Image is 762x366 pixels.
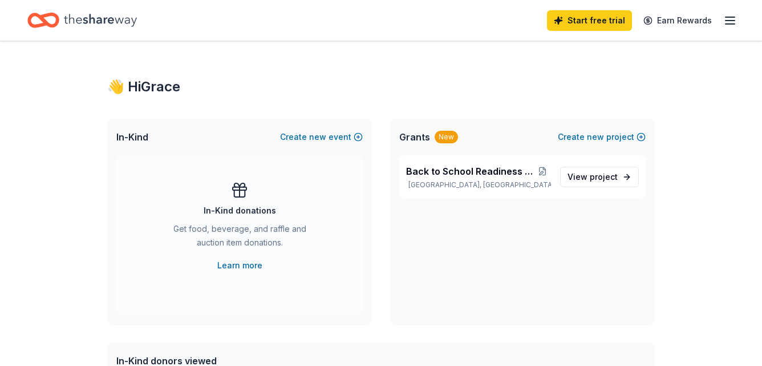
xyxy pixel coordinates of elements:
span: Grants [399,130,430,144]
span: project [590,172,618,182]
span: new [309,130,326,144]
div: 👋 Hi Grace [107,78,655,96]
span: In-Kind [116,130,148,144]
a: Learn more [217,259,262,272]
div: New [435,131,458,143]
a: Earn Rewards [637,10,719,31]
div: Get food, beverage, and raffle and auction item donations. [162,222,317,254]
button: Createnewproject [558,130,646,144]
div: In-Kind donations [204,204,276,218]
a: View project [560,167,639,187]
button: Createnewevent [280,130,363,144]
span: Back to School Readiness Boot Camp [406,164,534,178]
a: Start free trial [547,10,632,31]
span: View [568,170,618,184]
a: Home [27,7,137,34]
span: new [587,130,604,144]
p: [GEOGRAPHIC_DATA], [GEOGRAPHIC_DATA] [406,180,551,190]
